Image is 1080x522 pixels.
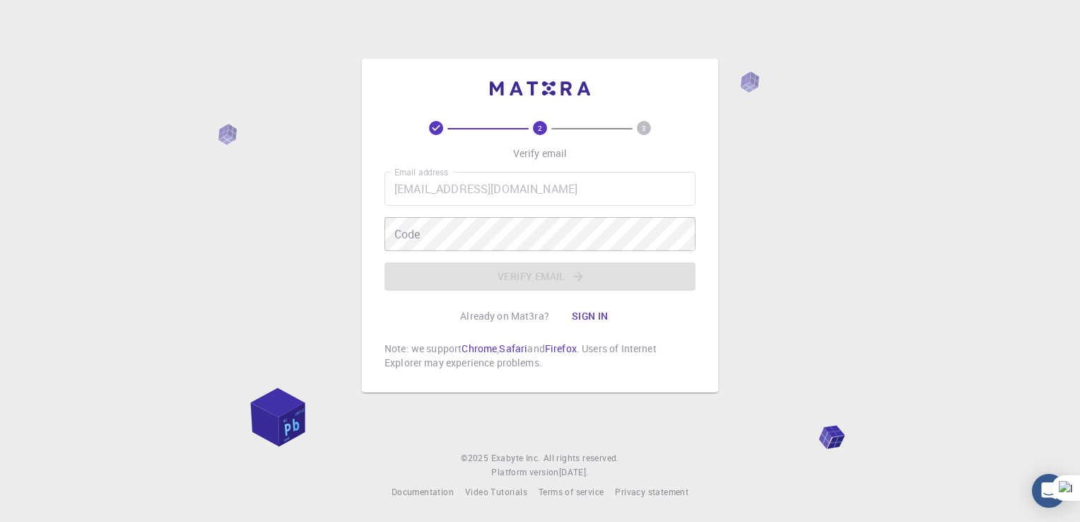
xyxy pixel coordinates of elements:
[392,486,454,497] span: Documentation
[560,302,620,330] button: Sign in
[499,342,527,355] a: Safari
[615,485,688,499] a: Privacy statement
[539,485,604,499] a: Terms of service
[385,342,695,370] p: Note: we support , and . Users of Internet Explorer may experience problems.
[545,342,577,355] a: Firefox
[491,465,558,480] span: Platform version
[392,485,454,499] a: Documentation
[394,166,448,178] label: Email address
[615,486,688,497] span: Privacy statement
[465,486,527,497] span: Video Tutorials
[642,123,646,133] text: 3
[460,309,549,323] p: Already on Mat3ra?
[1032,474,1066,508] div: Open Intercom Messenger
[461,451,491,465] span: © 2025
[465,485,527,499] a: Video Tutorials
[491,451,541,465] a: Exabyte Inc.
[513,146,568,161] p: Verify email
[491,452,541,463] span: Exabyte Inc.
[544,451,619,465] span: All rights reserved.
[559,466,589,477] span: [DATE] .
[538,123,542,133] text: 2
[559,465,589,480] a: [DATE].
[539,486,604,497] span: Terms of service
[462,342,497,355] a: Chrome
